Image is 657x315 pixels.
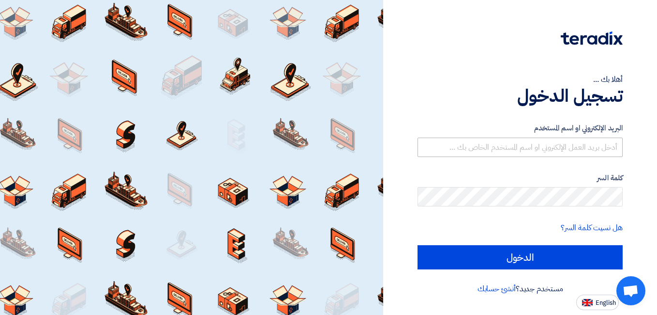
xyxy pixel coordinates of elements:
[561,31,623,45] img: Teradix logo
[418,123,623,134] label: البريد الإلكتروني او اسم المستخدم
[418,173,623,184] label: كلمة السر
[616,276,645,305] a: Open chat
[561,222,623,234] a: هل نسيت كلمة السر؟
[478,283,516,295] a: أنشئ حسابك
[418,245,623,269] input: الدخول
[418,85,623,107] h1: تسجيل الدخول
[596,299,616,306] span: English
[418,74,623,85] div: أهلا بك ...
[582,299,593,306] img: en-US.png
[576,295,619,310] button: English
[418,283,623,295] div: مستخدم جديد؟
[418,138,623,157] input: أدخل بريد العمل الإلكتروني او اسم المستخدم الخاص بك ...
